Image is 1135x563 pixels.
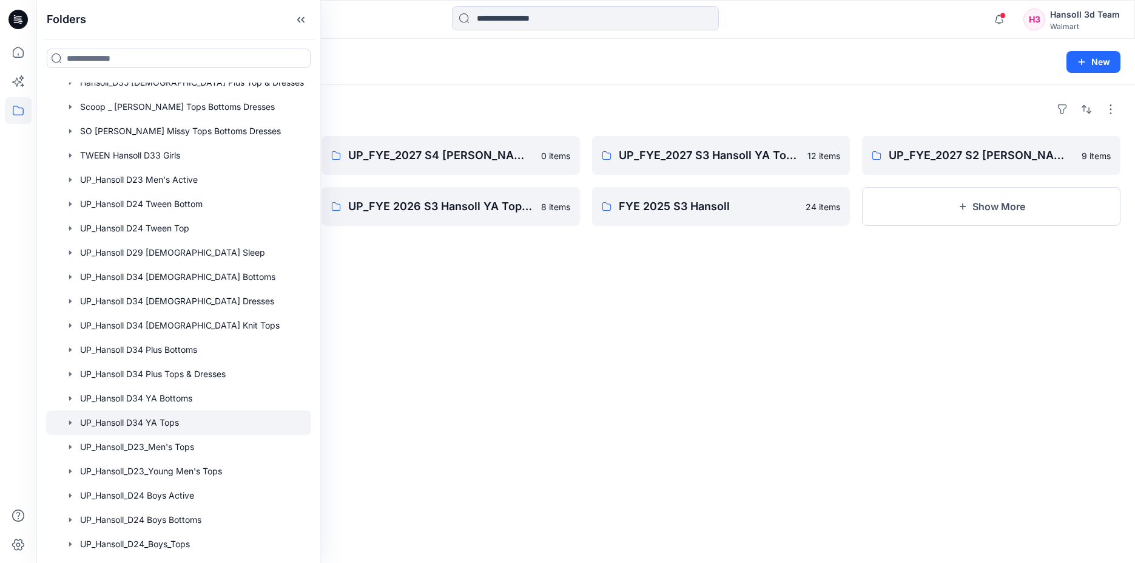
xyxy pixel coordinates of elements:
[348,147,534,164] p: UP_FYE_2027 S4 [PERSON_NAME] YA Tops and Dresses
[1082,149,1111,162] p: 9 items
[1066,51,1120,73] button: New
[889,147,1074,164] p: UP_FYE_2027 S2 [PERSON_NAME] YA Tops and Dresses
[322,136,580,175] a: UP_FYE_2027 S4 [PERSON_NAME] YA Tops and Dresses0 items
[541,200,570,213] p: 8 items
[592,187,850,226] a: FYE 2025 S3 Hansoll24 items
[322,187,580,226] a: UP_FYE 2026 S3 Hansoll YA Tops and Dresses8 items
[1050,22,1120,31] div: Walmart
[1050,7,1120,22] div: Hansoll 3d Team
[862,187,1120,226] button: Show More
[807,149,840,162] p: 12 items
[806,200,840,213] p: 24 items
[541,149,570,162] p: 0 items
[1023,9,1045,30] div: H3
[619,147,801,164] p: UP_FYE_2027 S3 Hansoll YA Tops and Dresses
[592,136,850,175] a: UP_FYE_2027 S3 Hansoll YA Tops and Dresses12 items
[862,136,1120,175] a: UP_FYE_2027 S2 [PERSON_NAME] YA Tops and Dresses9 items
[348,198,534,215] p: UP_FYE 2026 S3 Hansoll YA Tops and Dresses
[619,198,799,215] p: FYE 2025 S3 Hansoll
